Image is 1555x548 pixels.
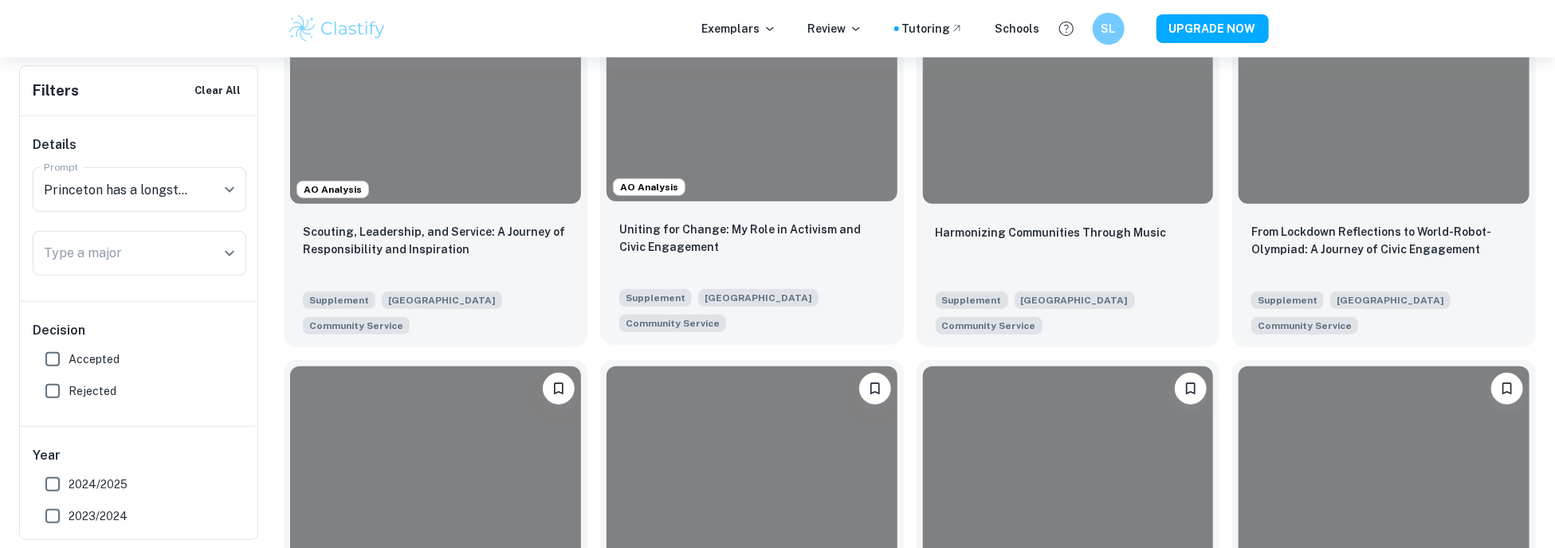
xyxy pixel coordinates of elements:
button: Open [218,242,241,264]
img: Clastify logo [287,13,388,45]
span: Supplement [619,289,692,307]
p: Harmonizing Communities Through Music [936,224,1167,241]
a: Tutoring [902,20,964,37]
span: Princeton has a longstanding commitment to understanding our responsibility to society through se... [1251,315,1358,335]
p: Uniting for Change: My Role in Activism and Civic Engagement [619,221,885,256]
span: Rejected [69,382,116,400]
span: Supplement [303,292,375,309]
span: Princeton has a longstanding commitment to understanding our responsibility to society through se... [936,315,1043,335]
button: SL [1093,13,1125,45]
span: Community Service [1258,319,1352,333]
span: [GEOGRAPHIC_DATA] [382,292,502,309]
a: Schools [995,20,1040,37]
span: [GEOGRAPHIC_DATA] [1015,292,1135,309]
span: AO Analysis [614,180,685,194]
button: Clear All [190,79,245,103]
p: Scouting, Leadership, and Service: A Journey of Responsibility and Inspiration [303,223,568,258]
span: [GEOGRAPHIC_DATA] [1330,292,1451,309]
button: Bookmark [1491,373,1523,405]
span: Princeton has a longstanding commitment to understanding our responsibility to society through se... [303,315,410,335]
button: Open [218,178,241,201]
span: Community Service [942,319,1036,333]
p: Exemplars [702,20,776,37]
span: Princeton has a longstanding commitment to understanding our responsibility to society through se... [619,313,726,332]
button: Bookmark [1175,373,1207,405]
button: Help and Feedback [1053,15,1080,42]
h6: Filters [33,80,79,102]
span: 2023/2024 [69,507,128,525]
h6: Year [33,446,246,465]
span: AO Analysis [297,182,368,197]
span: Supplement [1251,292,1324,309]
button: Bookmark [543,373,575,405]
p: From Lockdown Reflections to World-Robot-Olympiad: A Journey of Civic Engagement [1251,223,1517,258]
span: Supplement [936,292,1008,309]
h6: Details [33,135,246,155]
button: UPGRADE NOW [1156,14,1269,43]
span: 2024/2025 [69,476,128,493]
span: Accepted [69,350,120,368]
h6: Decision [33,321,246,340]
h6: SL [1099,20,1117,37]
span: [GEOGRAPHIC_DATA] [698,289,819,307]
span: Community Service [309,319,403,333]
span: Community Service [626,316,720,331]
label: Prompt [44,160,79,174]
button: Bookmark [859,373,891,405]
p: Review [808,20,862,37]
